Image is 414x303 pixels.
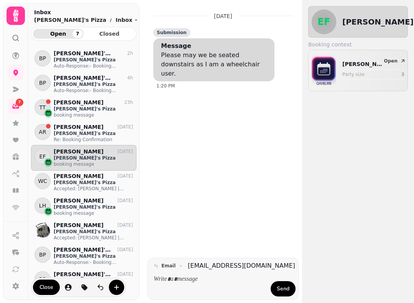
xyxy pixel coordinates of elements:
[127,50,133,56] p: 2h
[54,148,103,155] p: [PERSON_NAME]
[117,247,133,253] p: [DATE]
[308,41,408,48] label: Booking context
[109,280,124,295] button: create-convo
[54,198,103,204] p: [PERSON_NAME]
[117,271,133,277] p: [DATE]
[54,173,103,179] p: [PERSON_NAME]
[318,17,330,26] span: EF
[33,29,84,39] button: Open7
[39,79,46,87] span: BP
[117,222,133,228] p: [DATE]
[54,204,133,210] p: [PERSON_NAME]'s Pizza
[342,16,414,27] h2: [PERSON_NAME]
[34,16,106,24] p: [PERSON_NAME]'s Pizza
[54,130,133,137] p: [PERSON_NAME]'s Pizza
[33,280,60,295] button: Close
[342,60,386,68] p: [PERSON_NAME]'s Pizza
[34,8,138,16] h2: Inbox
[54,57,133,63] p: [PERSON_NAME]'s Pizza
[54,235,133,241] p: Accepted: [PERSON_NAME] | Booking for [PERSON_NAME] @ [DATE] 11:00 - 12:30 (BST) ([EMAIL_ADDRESS]...
[381,56,409,66] button: Open
[312,53,404,88] div: bookings-iconQAVBLMB[PERSON_NAME]'s PizzaParty size3Open
[39,275,46,283] span: BP
[39,128,46,136] span: AR
[90,31,129,36] span: Closed
[54,247,113,253] p: [PERSON_NAME]'s Pizza Bookings
[39,202,46,209] span: LH
[54,161,133,167] p: booking message
[54,75,113,81] p: [PERSON_NAME]'s Pizza Bookings
[54,229,133,235] p: [PERSON_NAME]'s Pizza
[54,186,133,192] p: Accepted: [PERSON_NAME] | Booking for Will @ [DATE] 6pm - 7:30pm (BST) ([EMAIL_ADDRESS][DOMAIN_NA...
[54,112,133,118] p: booking message
[39,31,77,36] span: Open
[115,16,138,24] button: Inbox
[54,155,133,161] p: [PERSON_NAME]'s Pizza
[54,81,133,87] p: [PERSON_NAME]'s Pizza
[124,99,133,105] p: 23h
[316,80,331,88] p: QAVBLMB
[31,47,136,296] div: grid
[214,12,232,20] p: [DATE]
[151,261,186,270] button: email
[93,280,108,295] button: is-read
[54,179,133,186] p: [PERSON_NAME]'s Pizza
[161,41,191,51] div: Message
[39,104,46,111] span: TT
[271,281,296,296] button: Send
[342,71,386,77] p: Party size
[39,285,53,290] span: Close
[54,63,133,69] p: Auto-Response:- Booking Reminder
[188,261,295,270] a: [EMAIL_ADDRESS][DOMAIN_NAME]
[312,53,336,86] img: bookings-icon
[39,153,46,160] span: EF
[54,210,133,216] p: booking message
[77,280,92,295] button: tag-thread
[8,99,23,114] a: 7
[161,51,270,78] div: Please may we be seated downstairs as I am a wheelchair user.
[54,222,103,229] p: [PERSON_NAME]
[54,50,113,57] p: [PERSON_NAME]'s Pizza Bookings
[34,16,138,24] nav: breadcrumb
[54,271,113,278] p: [PERSON_NAME]'s Pizza Bookings
[54,99,103,106] p: [PERSON_NAME]
[401,71,404,77] p: 3
[38,177,47,185] span: WC
[384,59,398,63] span: Open
[117,148,133,155] p: [DATE]
[39,54,46,62] span: BP
[54,87,133,94] p: Auto-Response:- Booking Confirmation
[18,100,21,105] span: 7
[117,198,133,204] p: [DATE]
[117,173,133,179] p: [DATE]
[127,75,133,81] p: 4h
[54,253,133,259] p: [PERSON_NAME]'s Pizza
[72,30,82,38] div: 7
[156,83,274,89] div: 1:20 PM
[153,28,190,37] div: Submission
[277,286,289,291] span: Send
[34,222,51,238] img: Cristina Rodriguez
[39,251,46,259] span: BP
[54,137,133,143] p: Re: Booking Confirmation
[54,124,103,130] p: [PERSON_NAME]
[54,259,133,265] p: Auto-Response:- Booking Confirmation
[54,106,133,112] p: [PERSON_NAME]'s Pizza
[84,29,135,39] button: Closed
[117,124,133,130] p: [DATE]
